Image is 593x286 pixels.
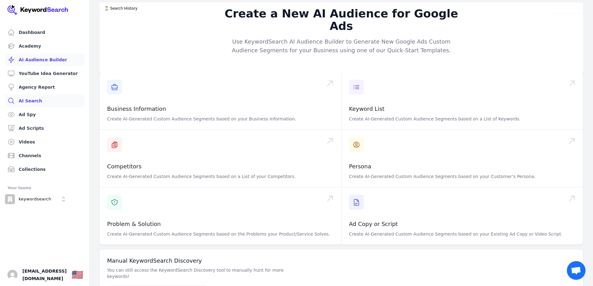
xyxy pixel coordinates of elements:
[349,221,398,227] a: Ad Copy or Script
[107,267,286,279] p: You can still access the KeywordSearch Discovery tool to manually hunt for more keywords!
[5,149,84,162] a: Channels
[5,194,68,204] button: Open organization switcher
[5,122,84,134] a: Ad Scripts
[5,54,84,66] a: AI Audience Builder
[5,67,84,80] a: YouTube Idea Generator
[107,105,166,112] a: Business Information
[22,267,67,282] span: [EMAIL_ADDRESS][DOMAIN_NAME]
[5,40,84,52] a: Academy
[5,136,84,148] a: Videos
[7,184,82,192] div: Your teams
[7,5,68,15] img: Your Company
[5,108,84,121] a: Ad Spy
[349,105,384,112] a: Keyword List
[72,269,83,280] div: 🇺🇸
[107,221,161,227] a: Problem & Solution
[19,196,51,202] p: keywordsearch
[72,269,83,281] button: 🇺🇸
[349,163,371,170] a: Persona
[222,7,461,32] h2: Create a New AI Audience for Google Ads
[5,194,15,204] img: keywordsearch
[101,4,141,13] button: ⌛️ Search History
[549,4,582,13] button: Video Tutorial
[5,81,84,93] a: Agency Report
[7,270,17,280] button: Open user button
[107,257,576,265] h3: Manual KeywordSearch Discovery
[5,163,84,176] a: Collections
[5,95,84,107] a: AI Search
[567,261,586,280] a: Open chat
[107,163,142,170] a: Competitors
[222,37,461,55] p: Use KeywordSearch AI Audience Builder to Generate New Google Ads Custom Audience Segments for you...
[5,26,84,39] a: Dashboard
